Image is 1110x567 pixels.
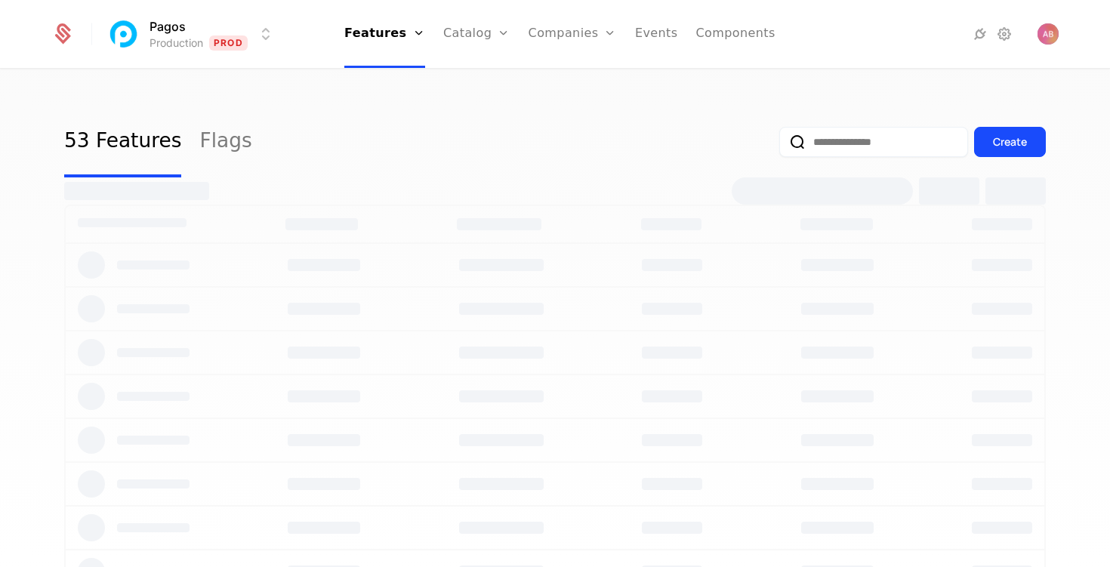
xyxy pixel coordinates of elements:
a: Integrations [971,25,989,43]
span: Prod [209,35,248,51]
span: Pagos [150,17,186,35]
img: Pagos [106,16,142,52]
div: Production [150,35,203,51]
img: Andy Barker [1038,23,1059,45]
a: 53 Features [64,106,181,177]
div: Create [993,134,1027,149]
a: Settings [995,25,1013,43]
button: Select environment [110,17,275,51]
a: Flags [199,106,251,177]
button: Create [974,127,1046,157]
button: Open user button [1038,23,1059,45]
